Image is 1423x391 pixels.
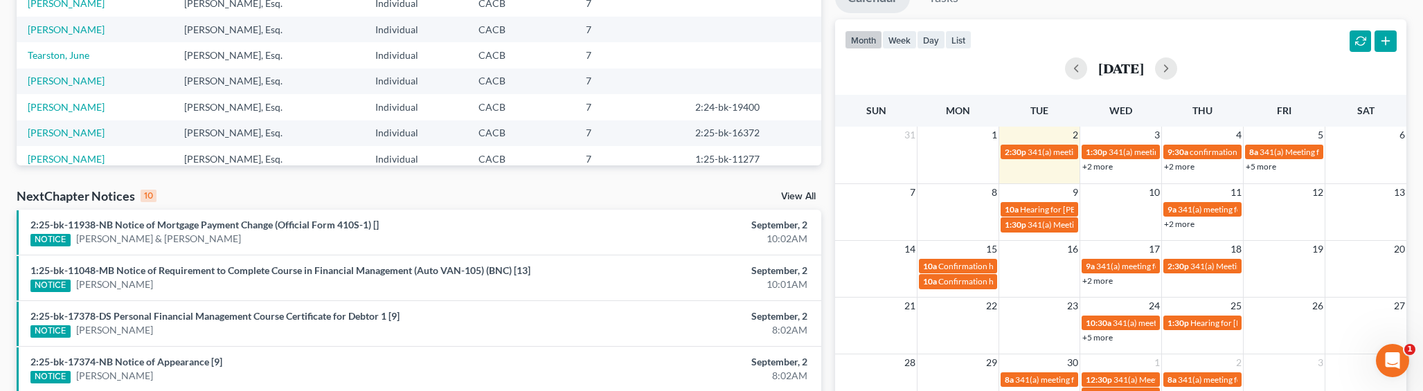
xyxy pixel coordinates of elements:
[684,146,821,172] td: 1:25-bk-11277
[17,188,156,204] div: NextChapter Notices
[1167,261,1189,271] span: 2:30p
[1167,147,1188,157] span: 9:30a
[28,101,105,113] a: [PERSON_NAME]
[1164,161,1194,172] a: +2 more
[575,146,684,172] td: 7
[1028,147,1161,157] span: 341(a) meeting for [PERSON_NAME]
[1109,147,1242,157] span: 341(a) meeting for [PERSON_NAME]
[1229,241,1243,257] span: 18
[1109,104,1132,116] span: Wed
[1235,127,1243,143] span: 4
[467,94,575,120] td: CACB
[173,69,364,94] td: [PERSON_NAME], Esq.
[558,309,808,323] div: September, 2
[467,42,575,68] td: CACB
[575,120,684,146] td: 7
[28,75,105,87] a: [PERSON_NAME]
[364,17,467,42] td: Individual
[1376,344,1409,377] iframe: Intercom live chat
[917,30,945,49] button: day
[1311,298,1325,314] span: 26
[30,280,71,292] div: NOTICE
[1071,184,1080,201] span: 9
[467,69,575,94] td: CACB
[1277,104,1291,116] span: Fri
[173,17,364,42] td: [PERSON_NAME], Esq.
[1096,261,1230,271] span: 341(a) meeting for [PERSON_NAME]
[558,264,808,278] div: September, 2
[76,369,153,383] a: [PERSON_NAME]
[938,276,1095,287] span: Confirmation hearing for [PERSON_NAME]
[1005,147,1026,157] span: 2:30p
[28,49,89,61] a: Tearston, June
[1229,298,1243,314] span: 25
[882,30,917,49] button: week
[1190,147,1345,157] span: confirmation hearing for [PERSON_NAME]
[1393,241,1406,257] span: 20
[1028,219,1162,230] span: 341(a) Meeting for [PERSON_NAME]
[364,146,467,172] td: Individual
[1190,318,1423,328] span: Hearing for [PERSON_NAME] v. DEPARTMENT OF EDUCATION
[575,17,684,42] td: 7
[781,192,816,201] a: View All
[903,127,917,143] span: 31
[1167,204,1176,215] span: 9a
[141,190,156,202] div: 10
[945,30,972,49] button: list
[173,120,364,146] td: [PERSON_NAME], Esq.
[1086,318,1111,328] span: 10:30a
[364,120,467,146] td: Individual
[903,241,917,257] span: 14
[558,355,808,369] div: September, 2
[558,323,808,337] div: 8:02AM
[558,369,808,383] div: 8:02AM
[30,219,379,230] a: 2:25-bk-11938-NB Notice of Mortgage Payment Change (Official Form 410S-1) []
[558,278,808,291] div: 10:01AM
[1246,161,1276,172] a: +5 more
[1404,344,1415,355] span: 1
[845,30,882,49] button: month
[985,354,999,371] span: 29
[30,371,71,383] div: NOTICE
[558,232,808,246] div: 10:02AM
[1020,204,1201,215] span: Hearing for [PERSON_NAME] & [PERSON_NAME]
[990,184,999,201] span: 8
[909,184,917,201] span: 7
[1249,147,1258,157] span: 8a
[1311,241,1325,257] span: 19
[1086,374,1112,385] span: 12:30p
[1398,127,1406,143] span: 6
[1147,298,1161,314] span: 24
[985,241,999,257] span: 15
[30,264,530,276] a: 1:25-bk-11048-MB Notice of Requirement to Complete Course in Financial Management (Auto VAN-105) ...
[1005,219,1026,230] span: 1:30p
[1178,374,1245,385] span: 341(a) meeting for
[990,127,999,143] span: 1
[1192,104,1212,116] span: Thu
[1086,147,1107,157] span: 1:30p
[903,354,917,371] span: 28
[173,42,364,68] td: [PERSON_NAME], Esq.
[575,69,684,94] td: 7
[1153,354,1161,371] span: 1
[1113,318,1246,328] span: 341(a) meeting for [PERSON_NAME]
[1082,332,1113,343] a: +5 more
[946,104,970,116] span: Mon
[1147,241,1161,257] span: 17
[575,94,684,120] td: 7
[467,17,575,42] td: CACB
[1005,374,1014,385] span: 8a
[30,325,71,338] div: NOTICE
[1167,318,1189,328] span: 1:30p
[1030,104,1048,116] span: Tue
[684,94,821,120] td: 2:24-bk-19400
[1082,161,1113,172] a: +2 more
[1113,374,1248,385] span: 341(a) Meeting for [PERSON_NAME]
[467,120,575,146] td: CACB
[173,146,364,172] td: [PERSON_NAME], Esq.
[1357,104,1375,116] span: Sat
[923,276,937,287] span: 10a
[1393,184,1406,201] span: 13
[28,153,105,165] a: [PERSON_NAME]
[1066,354,1080,371] span: 30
